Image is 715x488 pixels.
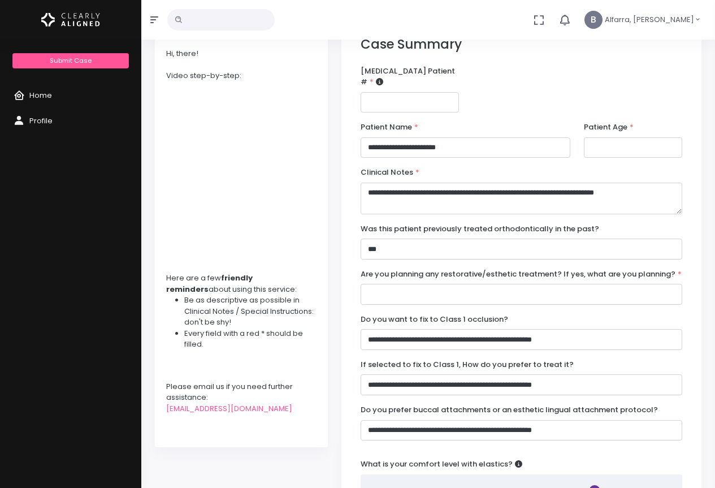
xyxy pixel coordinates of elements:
label: [MEDICAL_DATA] Patient # [361,66,459,88]
div: Video step-by-step: [166,70,317,81]
label: Was this patient previously treated orthodontically in the past? [361,223,599,235]
span: B [584,11,603,29]
li: Every field with a red * should be filled. [184,328,317,350]
span: Profile [29,115,53,126]
label: Patient Age [584,122,634,133]
label: If selected to fix to Class 1, How do you prefer to treat it? [361,359,574,370]
label: Patient Name [361,122,418,133]
a: Submit Case [12,53,128,68]
h3: Case Summary [361,37,682,52]
span: Home [29,90,52,101]
div: Here are a few about using this service: [166,273,317,295]
label: Do you want to fix to Class 1 occlusion? [361,314,508,325]
img: Logo Horizontal [41,8,100,32]
label: What is your comfort level with elastics? [361,459,522,470]
a: [EMAIL_ADDRESS][DOMAIN_NAME] [166,403,292,414]
div: Hi, there! [166,48,317,59]
span: Alfarra, [PERSON_NAME] [605,14,694,25]
label: Are you planning any restorative/esthetic treatment? If yes, what are you planning? [361,269,682,280]
span: Submit Case [50,56,92,65]
strong: friendly reminders [166,273,253,295]
li: Be as descriptive as possible in Clinical Notes / Special Instructions: don't be shy! [184,295,317,328]
label: Clinical Notes [361,167,419,178]
div: Please email us if you need further assistance: [166,381,317,403]
label: Do you prefer buccal attachments or an esthetic lingual attachment protocol? [361,404,658,416]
